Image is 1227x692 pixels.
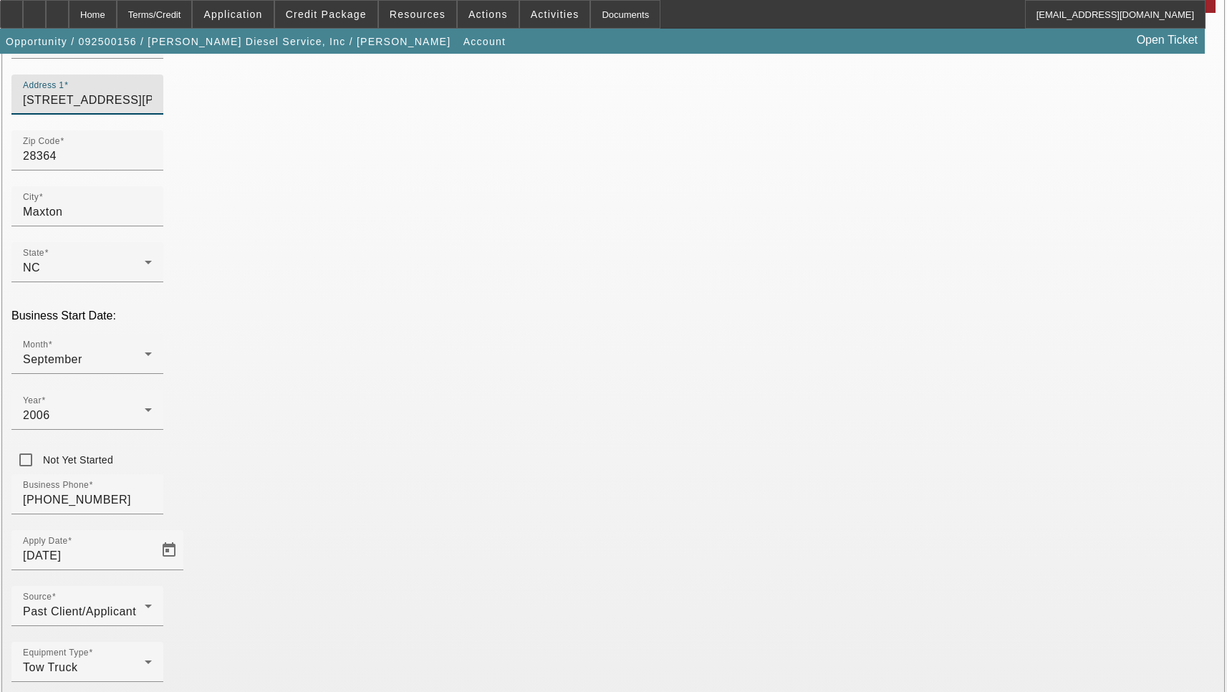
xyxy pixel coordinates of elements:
span: Past Client/Applicant [23,605,136,617]
span: Activities [531,9,579,20]
button: Credit Package [275,1,377,28]
span: NC [23,261,40,274]
button: Resources [379,1,456,28]
mat-label: Apply Date [23,537,67,546]
button: Activities [520,1,590,28]
mat-label: Year [23,396,42,405]
span: Application [203,9,262,20]
mat-label: Month [23,340,48,350]
span: Resources [390,9,446,20]
span: Opportunity / 092500156 / [PERSON_NAME] Diesel Service, Inc / [PERSON_NAME] [6,36,451,47]
span: 2006 [23,409,50,421]
button: Open calendar [155,536,183,564]
mat-label: Equipment Type [23,648,89,658]
span: Account [463,36,506,47]
mat-label: Business Phone [23,481,89,490]
button: Application [193,1,273,28]
label: Not Yet Started [40,453,113,467]
span: Tow Truck [23,661,78,673]
button: Account [460,29,509,54]
mat-label: State [23,249,44,258]
span: Credit Package [286,9,367,20]
mat-label: Zip Code [23,137,60,146]
mat-label: City [23,193,39,202]
span: Actions [468,9,508,20]
mat-label: Source [23,592,52,602]
button: Actions [458,1,519,28]
mat-label: Address 1 [23,81,64,90]
a: Open Ticket [1131,28,1203,52]
span: September [23,353,82,365]
p: Business Start Date: [11,309,1216,322]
